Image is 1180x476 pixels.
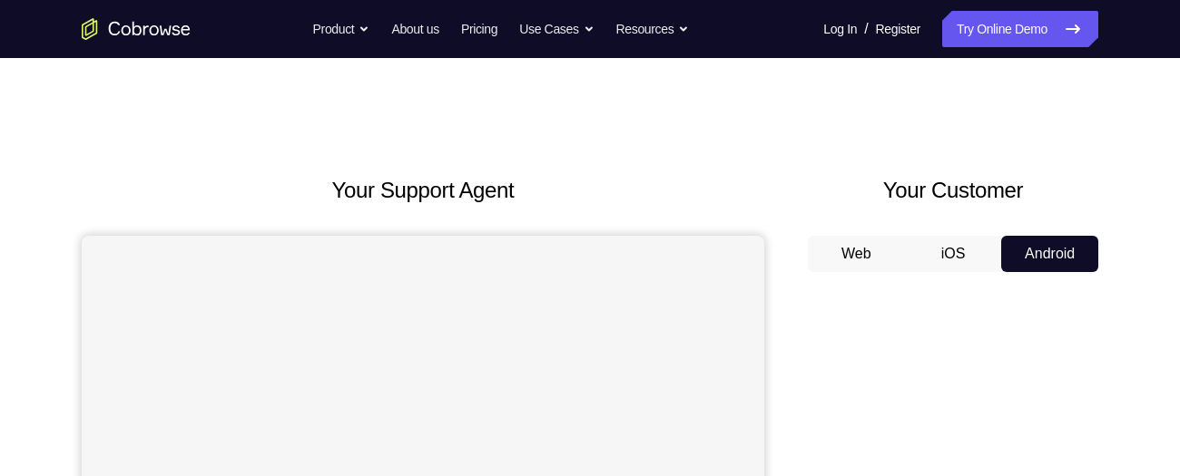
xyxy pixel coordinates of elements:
[391,11,438,47] a: About us
[808,174,1098,207] h2: Your Customer
[808,236,905,272] button: Web
[876,11,920,47] a: Register
[864,18,868,40] span: /
[616,11,690,47] button: Resources
[905,236,1002,272] button: iOS
[1001,236,1098,272] button: Android
[823,11,857,47] a: Log In
[942,11,1098,47] a: Try Online Demo
[82,18,191,40] a: Go to the home page
[313,11,370,47] button: Product
[461,11,497,47] a: Pricing
[519,11,594,47] button: Use Cases
[82,174,764,207] h2: Your Support Agent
